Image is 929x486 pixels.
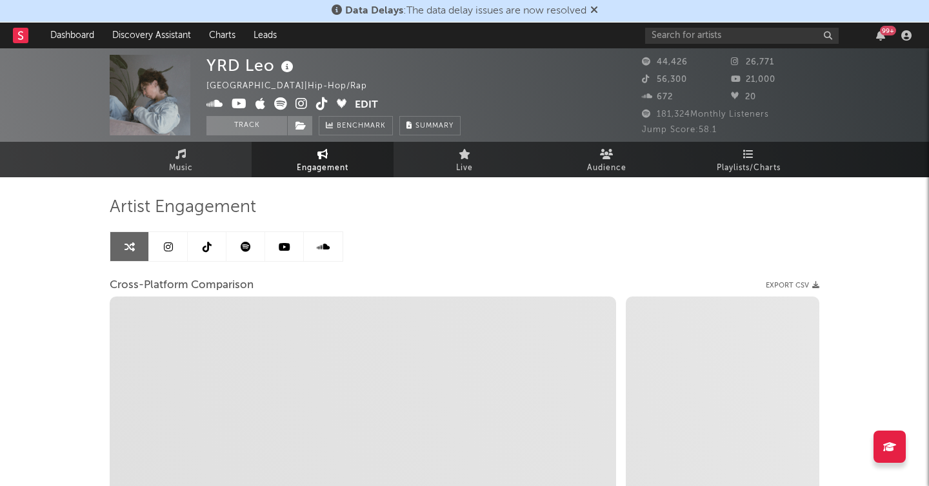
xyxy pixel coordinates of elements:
button: Track [206,116,287,135]
span: 20 [731,93,756,101]
span: Engagement [297,160,348,176]
span: Data Delays [345,6,403,16]
div: YRD Leo [206,55,297,76]
span: 672 [642,93,673,101]
span: Summary [415,122,454,130]
a: Music [110,142,252,177]
span: 26,771 [731,58,774,66]
span: 56,300 [642,75,687,84]
span: Artist Engagement [110,200,256,215]
span: Jump Score: 58.1 [642,126,717,134]
span: : The data delay issues are now resolved [345,6,586,16]
span: Playlists/Charts [717,160,781,176]
a: Dashboard [41,23,103,48]
span: Music [169,160,193,176]
button: Summary [399,116,461,135]
span: 181,324 Monthly Listeners [642,110,769,119]
span: Dismiss [590,6,598,16]
a: Audience [535,142,677,177]
div: 99 + [880,26,896,35]
span: Live [456,160,473,176]
a: Engagement [252,142,394,177]
a: Live [394,142,535,177]
span: 44,426 [642,58,688,66]
span: Audience [587,160,626,176]
a: Charts [200,23,245,48]
button: Export CSV [766,282,819,289]
a: Discovery Assistant [103,23,200,48]
div: [GEOGRAPHIC_DATA] | Hip-Hop/Rap [206,79,382,94]
input: Search for artists [645,28,839,44]
span: Cross-Platform Comparison [110,278,254,293]
a: Benchmark [319,116,393,135]
a: Leads [245,23,286,48]
button: 99+ [876,30,885,41]
span: 21,000 [731,75,775,84]
a: Playlists/Charts [677,142,819,177]
span: Benchmark [337,119,386,134]
button: Edit [355,97,378,113]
